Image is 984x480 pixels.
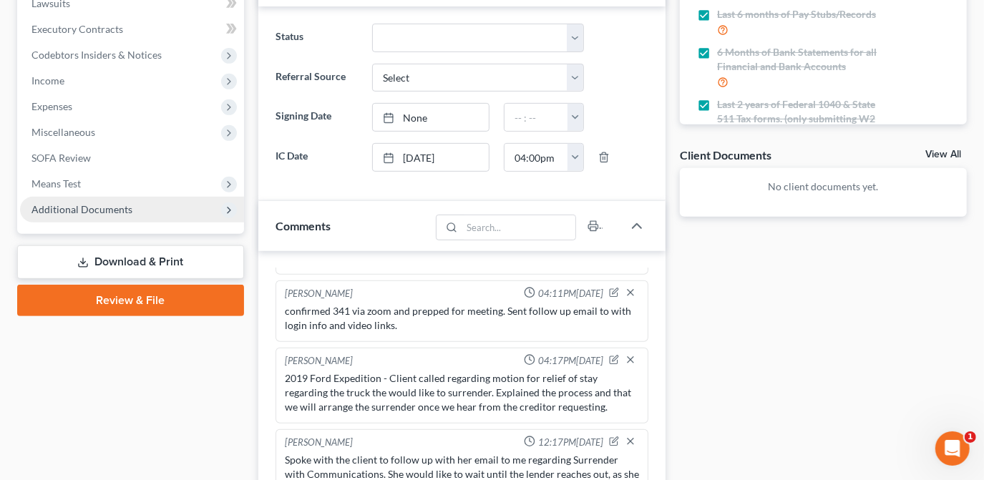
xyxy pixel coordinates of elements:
span: 04:11PM[DATE] [538,287,603,300]
span: Last 2 years of Federal 1040 & State 511 Tax forms. (only submitting W2 is not acceptable) [717,97,883,140]
a: None [373,104,489,131]
span: Executory Contracts [31,23,123,35]
a: Download & Print [17,245,244,279]
p: No client documents yet. [691,180,955,194]
span: Comments [276,219,331,232]
div: Client Documents [680,147,771,162]
span: Expenses [31,100,72,112]
span: 12:17PM[DATE] [538,436,603,449]
input: -- : -- [505,104,568,131]
span: Income [31,74,64,87]
a: Review & File [17,285,244,316]
span: Miscellaneous [31,126,95,138]
a: SOFA Review [20,145,244,171]
label: Referral Source [268,64,365,92]
iframe: Intercom live chat [935,431,970,466]
label: Signing Date [268,103,365,132]
div: 2019 Ford Expedition - Client called regarding motion for relief of stay regarding the truck the ... [285,371,639,414]
span: Codebtors Insiders & Notices [31,49,162,61]
div: [PERSON_NAME] [285,436,353,450]
div: [PERSON_NAME] [285,287,353,301]
div: [PERSON_NAME] [285,354,353,368]
label: IC Date [268,143,365,172]
span: Last 6 months of Pay Stubs/Records [717,7,876,21]
span: Means Test [31,177,81,190]
span: SOFA Review [31,152,91,164]
input: Search... [462,215,576,240]
input: -- : -- [505,144,568,171]
a: View All [925,150,961,160]
a: [DATE] [373,144,489,171]
span: Additional Documents [31,203,132,215]
label: Status [268,24,365,52]
a: Executory Contracts [20,16,244,42]
span: 6 Months of Bank Statements for all Financial and Bank Accounts [717,45,883,74]
span: 04:17PM[DATE] [538,354,603,368]
div: confirmed 341 via zoom and prepped for meeting. Sent follow up email to with login info and video... [285,304,639,333]
span: 1 [965,431,976,443]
